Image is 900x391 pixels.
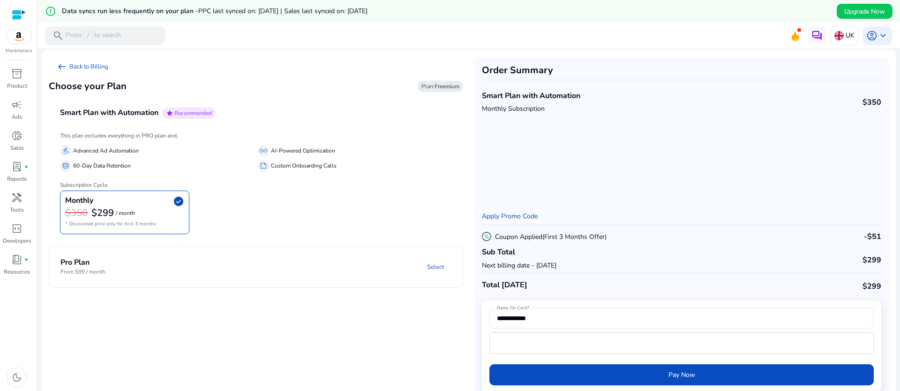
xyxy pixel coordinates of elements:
h4: $299 [862,256,881,265]
p: Ads [12,113,22,121]
p: / month [116,210,135,216]
span: all_inclusive [260,147,267,154]
p: From $99 / month [60,268,105,276]
p: AI-Powered Optimization [271,146,335,156]
span: handyman [11,192,22,203]
span: campaign [11,99,22,110]
span: PPC last synced on: [DATE] | Sales last synced on: [DATE] [198,7,367,15]
span: book_4 [11,254,22,265]
h4: $299 [862,282,881,291]
p: 60-Day Data Retention [73,161,131,171]
h3: $350 [65,207,88,219]
span: donut_small [11,130,22,141]
h6: Subscription Cycle [60,174,452,188]
button: Upgrade Now [837,4,892,19]
p: Product [7,82,27,90]
p: Sales [10,144,24,152]
h4: Smart Plan with Automation [60,108,158,117]
img: amazon.svg [6,30,31,44]
span: summarize [260,162,267,169]
h4: Monthly [65,196,93,205]
p: Marketplace [6,47,32,54]
span: Upgrade Now [844,7,885,16]
p: Developers [3,237,31,245]
mat-expansion-panel-header: Pro PlanFrom $99 / monthSelect [49,247,485,287]
h6: This plan includes everything in PRO plan and, [60,132,452,139]
h5: Data syncs run less frequently on your plan - [62,8,367,15]
h3: Order Summary [482,65,881,76]
span: Pay Now [668,370,695,380]
span: star [166,109,173,117]
span: database [62,162,69,169]
p: Next billing date - [DATE] [482,261,556,270]
p: Tools [10,206,24,214]
h4: -$51 [864,232,881,241]
h3: Choose your Plan [49,81,127,92]
h4: $350 [862,98,881,107]
img: uk.svg [834,31,844,40]
mat-icon: error_outline [45,6,56,17]
b: Freemium [435,83,459,90]
p: Press to search [66,31,121,41]
h4: Pro Plan [60,258,105,267]
iframe: Secure card payment input frame [495,334,869,353]
div: Smart Plan with AutomationstarRecommended [49,130,463,242]
h4: Smart Plan with Automation [482,92,580,100]
p: Monthly Subscription [482,104,580,114]
a: Select [420,259,451,276]
mat-label: Name On Card [497,305,527,311]
h4: Sub Total [482,248,556,257]
span: keyboard_arrow_down [877,30,889,41]
a: arrow_left_altBack to Billing [49,57,116,76]
span: account_circle [866,30,877,41]
span: check_circle [173,196,184,207]
p: UK [846,27,855,44]
span: (First 3 Months Offer) [542,232,607,241]
h4: Total [DATE] [482,281,527,290]
a: Apply Promo Code [482,212,538,221]
span: Plan: [421,83,459,90]
p: * Discounted price only for first 3 months [65,219,184,229]
span: arrow_left_alt [56,61,67,72]
span: fiber_manual_record [24,165,28,169]
p: Custom Onboarding Calls [271,161,337,171]
span: code_blocks [11,223,22,234]
p: Reports [7,175,27,183]
button: Pay Now [489,364,874,385]
p: Advanced Ad Automation [73,146,139,156]
span: lab_profile [11,161,22,172]
span: gavel [62,147,69,154]
span: Recommended [174,109,212,117]
span: inventory_2 [11,68,22,79]
b: $299 [91,207,114,219]
p: Coupon Applied [495,232,607,242]
span: search [52,30,64,41]
mat-expansion-panel-header: Smart Plan with AutomationstarRecommended [49,97,486,130]
p: Resources [4,268,30,276]
span: dark_mode [11,372,22,383]
span: / [84,31,92,41]
span: fiber_manual_record [24,258,28,261]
